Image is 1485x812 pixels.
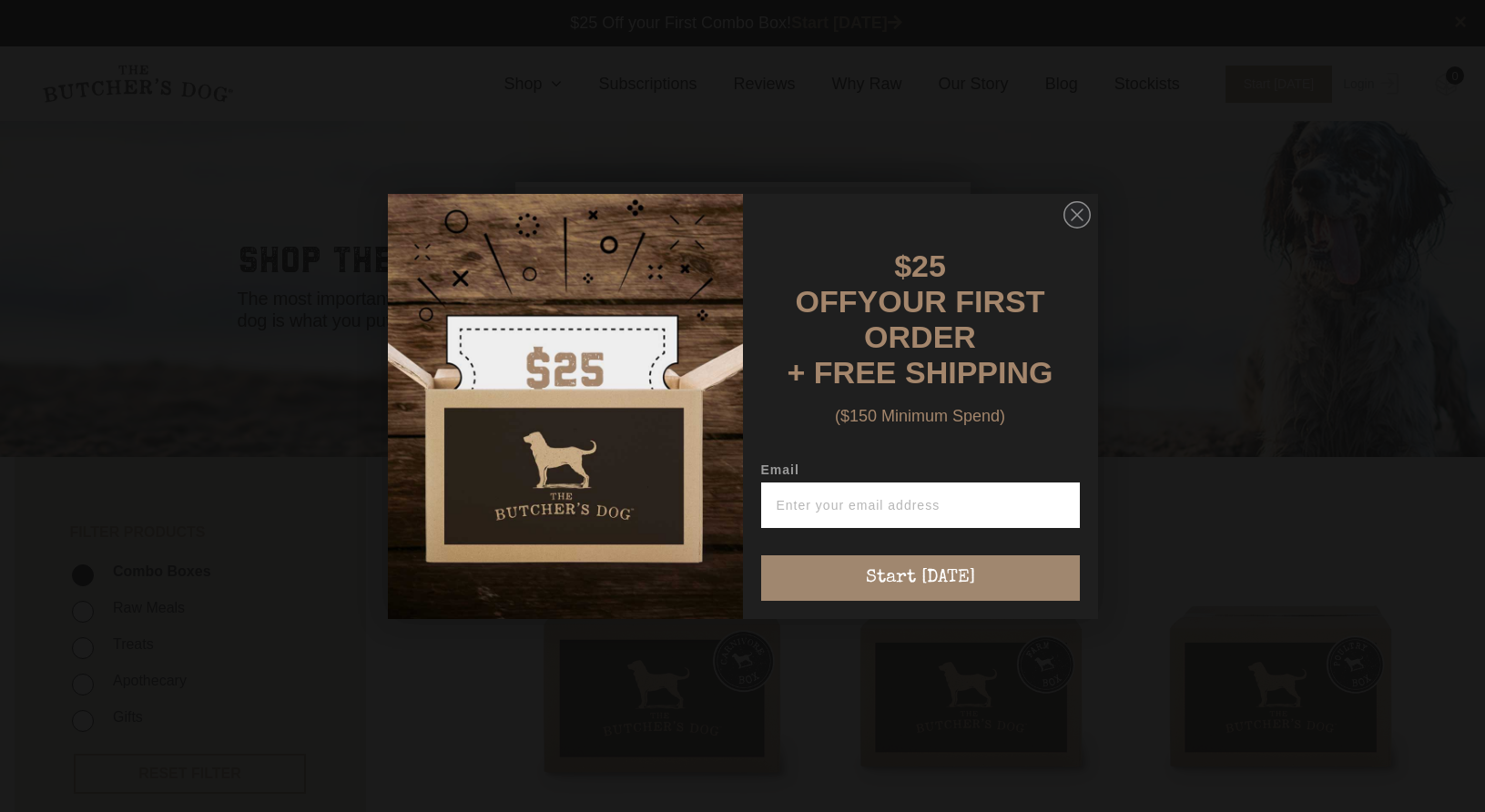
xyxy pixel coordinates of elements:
[761,482,1080,528] input: Enter your email address
[835,407,1005,425] span: ($150 Minimum Spend)
[761,555,1080,601] button: Start [DATE]
[761,462,1080,482] label: Email
[1063,201,1091,228] button: Close dialog
[388,194,743,619] img: d0d537dc-5429-4832-8318-9955428ea0a1.jpeg
[788,284,1053,390] span: YOUR FIRST ORDER + FREE SHIPPING
[796,249,946,319] span: $25 OFF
